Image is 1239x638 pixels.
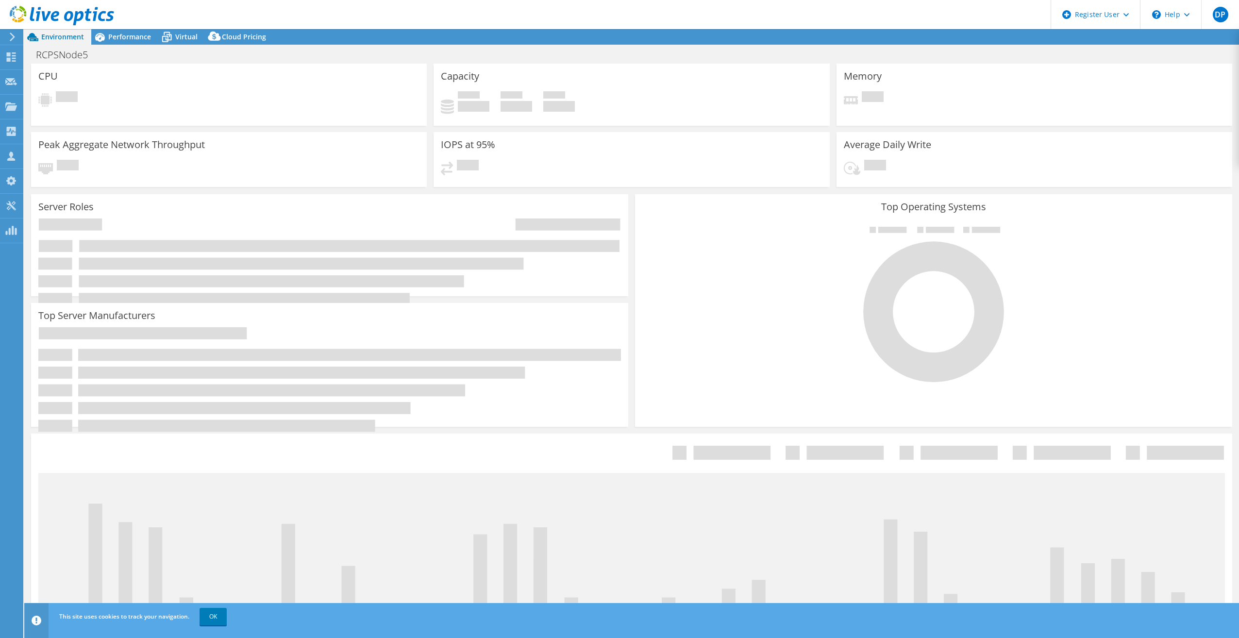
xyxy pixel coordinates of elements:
[32,50,103,60] h1: RCPSNode5
[458,101,489,112] h4: 0 GiB
[38,310,155,321] h3: Top Server Manufacturers
[56,91,78,104] span: Pending
[501,91,522,101] span: Free
[38,139,205,150] h3: Peak Aggregate Network Throughput
[458,91,480,101] span: Used
[844,139,931,150] h3: Average Daily Write
[844,71,882,82] h3: Memory
[57,160,79,173] span: Pending
[38,71,58,82] h3: CPU
[175,32,198,41] span: Virtual
[200,608,227,625] a: OK
[41,32,84,41] span: Environment
[642,201,1225,212] h3: Top Operating Systems
[864,160,886,173] span: Pending
[441,71,479,82] h3: Capacity
[38,201,94,212] h3: Server Roles
[862,91,884,104] span: Pending
[441,139,495,150] h3: IOPS at 95%
[59,612,189,621] span: This site uses cookies to track your navigation.
[1152,10,1161,19] svg: \n
[1213,7,1228,22] span: DP
[108,32,151,41] span: Performance
[543,101,575,112] h4: 0 GiB
[501,101,532,112] h4: 0 GiB
[543,91,565,101] span: Total
[457,160,479,173] span: Pending
[222,32,266,41] span: Cloud Pricing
